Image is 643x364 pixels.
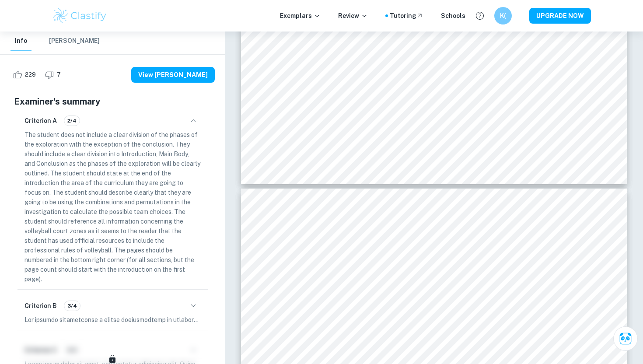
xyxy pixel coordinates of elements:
[14,95,211,108] h5: Examiner's summary
[64,302,80,310] span: 3/4
[472,8,487,23] button: Help and Feedback
[24,301,57,311] h6: Criterion B
[280,11,321,21] p: Exemplars
[441,11,465,21] a: Schools
[52,70,66,79] span: 7
[529,8,591,24] button: UPGRADE NOW
[24,130,201,284] p: The student does not include a clear division of the phases of the exploration with the exception...
[24,315,201,325] p: Lor ipsumdo sitametconse a elitse doeiusmodtemp in utlaboreetdo magnaali, enimadm, ven quisnostru...
[20,70,41,79] span: 229
[52,7,108,24] img: Clastify logo
[131,67,215,83] button: View [PERSON_NAME]
[10,68,41,82] div: Like
[10,31,31,51] button: Info
[49,31,100,51] button: [PERSON_NAME]
[42,68,66,82] div: Dislike
[338,11,368,21] p: Review
[64,117,80,125] span: 2/4
[494,7,512,24] button: K(
[613,326,638,351] button: Ask Clai
[390,11,423,21] a: Tutoring
[498,11,508,21] h6: K(
[24,116,57,126] h6: Criterion A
